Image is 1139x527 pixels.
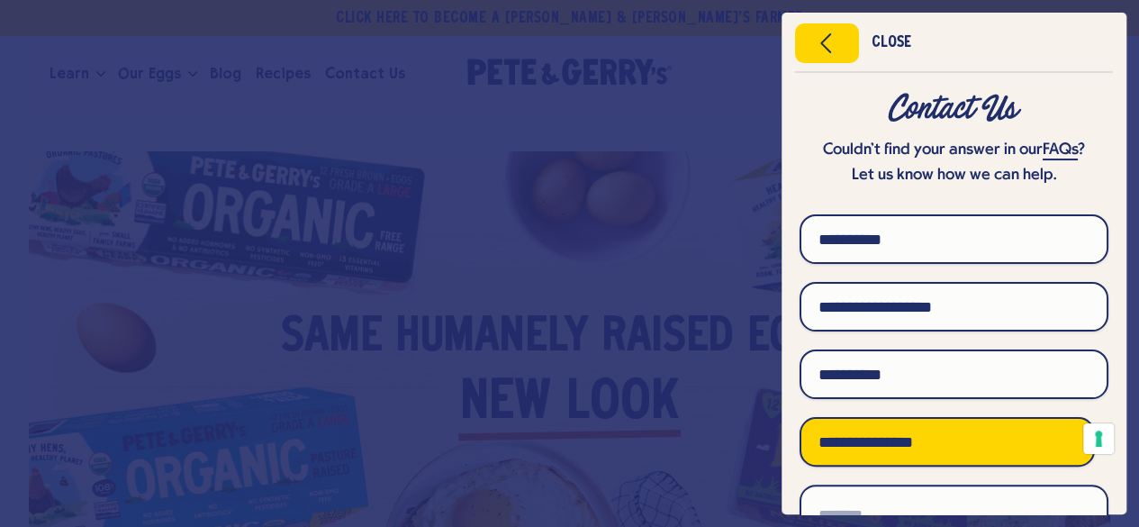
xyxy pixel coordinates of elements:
button: Close menu [795,23,859,63]
a: FAQs [1043,141,1078,160]
button: Your consent preferences for tracking technologies [1083,423,1114,454]
div: Contact Us [800,93,1108,125]
p: Couldn’t find your answer in our ? [800,138,1108,163]
div: Close [872,37,911,50]
p: Let us know how we can help. [800,163,1108,188]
